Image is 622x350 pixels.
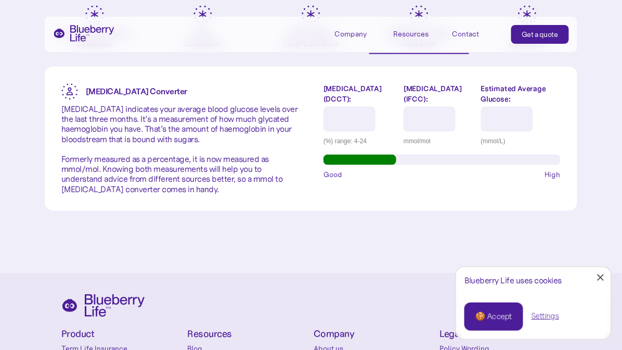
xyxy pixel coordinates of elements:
[369,5,469,54] a: [MEDICAL_DATA]Converter
[394,30,429,39] div: Resources
[440,330,561,340] h4: Legal
[61,104,299,194] p: [MEDICAL_DATA] indicates your average blood glucose levels over the last three months. It’s a mea...
[475,311,512,322] div: 🍪 Accept
[323,83,396,104] label: [MEDICAL_DATA] (DCCT):
[314,330,435,340] h4: Company
[477,5,577,54] a: BMRCalculator
[404,83,473,104] label: [MEDICAL_DATA] (IFCC):
[394,25,440,42] div: Resources
[335,30,367,39] div: Company
[188,330,309,340] h4: Resources
[153,5,253,54] a: BMICalculator
[532,311,559,322] a: Settings
[511,25,569,44] a: Get a quote
[590,267,611,288] a: Close Cookie Popup
[545,169,561,180] span: High
[45,5,145,54] a: Life Insurance Cover Calculator
[464,303,523,331] a: 🍪 Accept
[481,136,561,146] div: (mmol/L)
[261,5,361,54] a: Blood SugarLevel Converter
[464,276,603,285] div: Blueberry Life uses cookies
[323,136,396,146] div: (%) range: 4-24
[452,30,480,39] div: Contact
[61,330,183,340] h4: Product
[53,25,114,42] a: home
[86,86,187,96] strong: [MEDICAL_DATA] Converter
[404,136,473,146] div: mmol/mol
[323,169,342,180] span: Good
[481,83,561,104] label: Estimated Average Glucose:
[522,29,559,40] div: Get a quote
[452,25,499,42] a: Contact
[335,25,382,42] div: Company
